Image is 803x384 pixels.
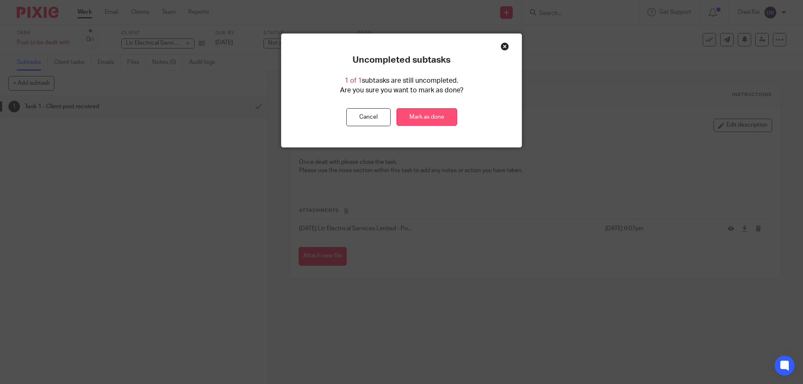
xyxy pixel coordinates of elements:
[345,77,362,84] span: 1 of 1
[353,55,450,66] p: Uncompleted subtasks
[345,76,458,86] p: subtasks are still uncompleted.
[396,108,457,126] a: Mark as done
[501,42,509,51] div: Close this dialog window
[340,86,463,95] p: Are you sure you want to mark as done?
[346,108,391,126] button: Cancel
